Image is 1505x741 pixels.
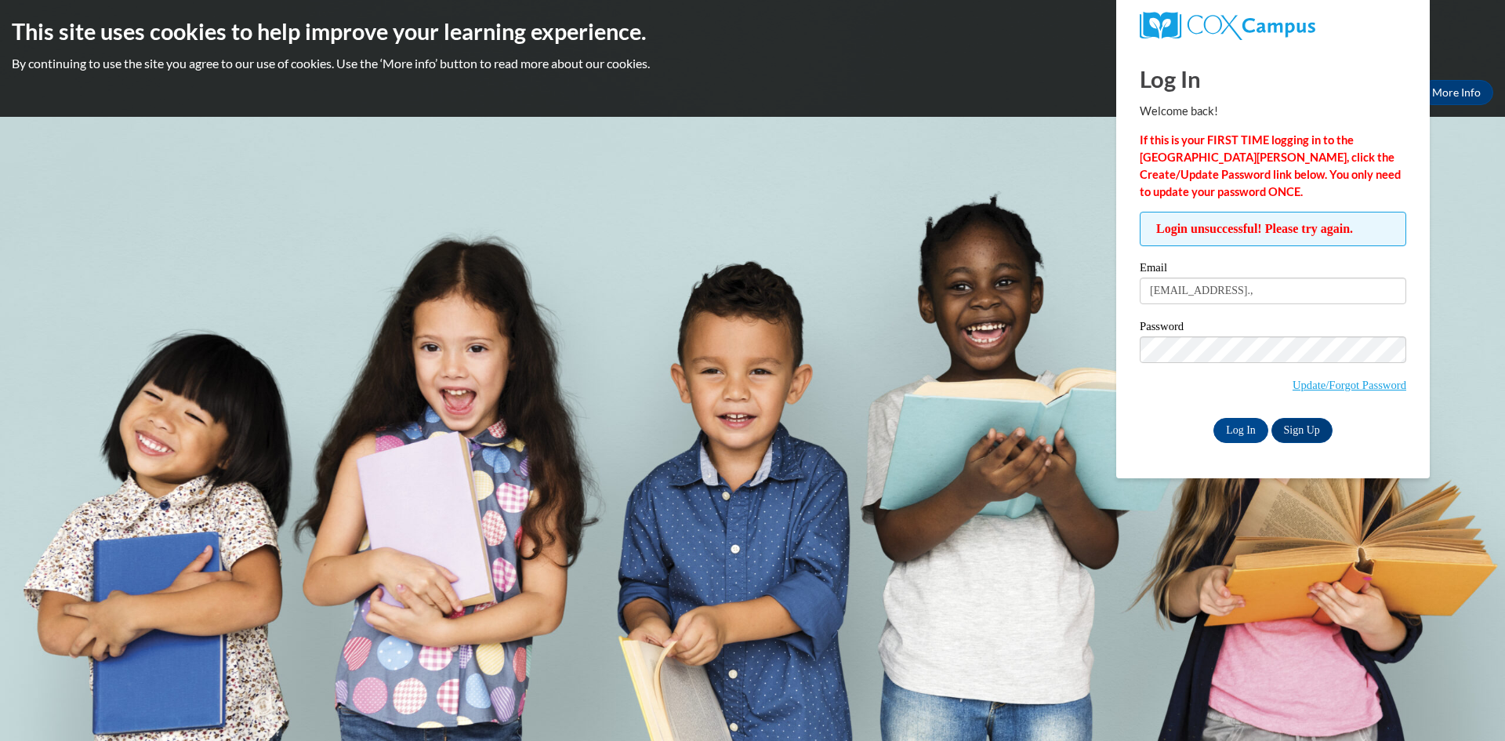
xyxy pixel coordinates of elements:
[1271,418,1333,443] a: Sign Up
[1293,379,1406,391] a: Update/Forgot Password
[1140,133,1401,198] strong: If this is your FIRST TIME logging in to the [GEOGRAPHIC_DATA][PERSON_NAME], click the Create/Upd...
[12,55,1493,72] p: By continuing to use the site you agree to our use of cookies. Use the ‘More info’ button to read...
[1140,63,1406,95] h1: Log In
[1140,262,1406,278] label: Email
[1140,103,1406,120] p: Welcome back!
[1140,12,1315,40] img: COX Campus
[12,16,1493,47] h2: This site uses cookies to help improve your learning experience.
[1140,321,1406,336] label: Password
[1213,418,1268,443] input: Log In
[1140,12,1406,40] a: COX Campus
[1140,212,1406,246] span: Login unsuccessful! Please try again.
[1420,80,1493,105] a: More Info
